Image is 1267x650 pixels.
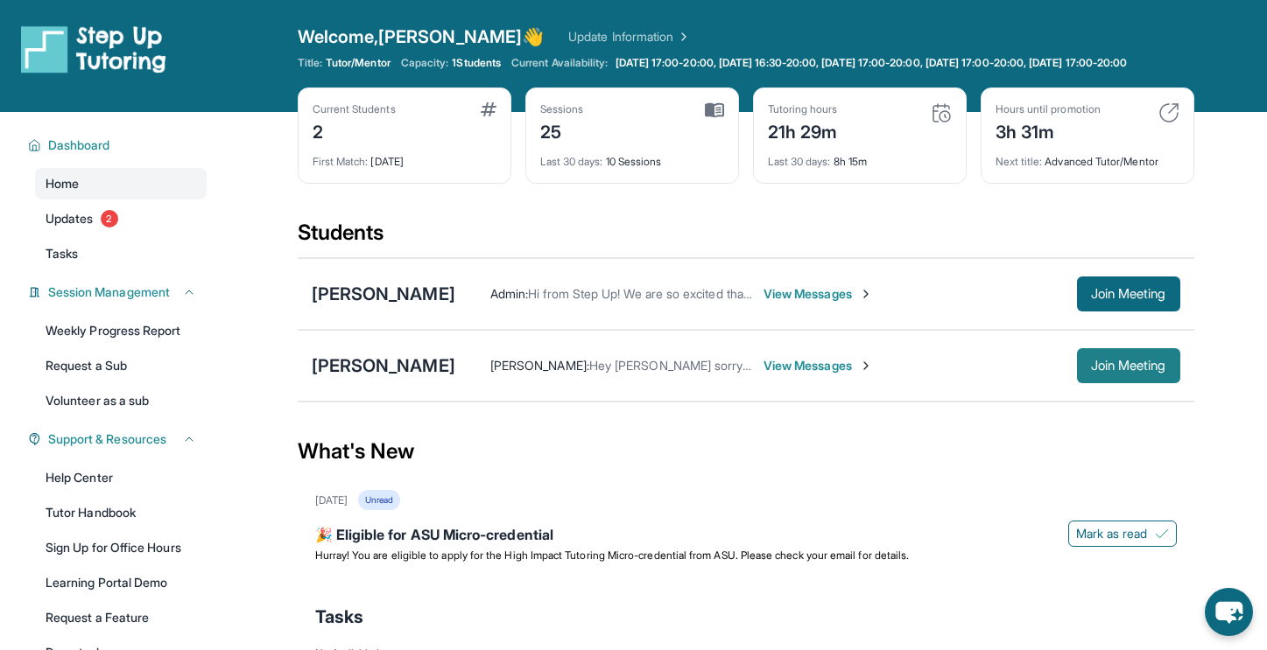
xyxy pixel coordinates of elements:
[298,219,1194,257] div: Students
[616,56,1128,70] span: [DATE] 17:00-20:00, [DATE] 16:30-20:00, [DATE] 17:00-20:00, [DATE] 17:00-20:00, [DATE] 17:00-20:00
[1076,525,1148,542] span: Mark as read
[313,144,496,169] div: [DATE]
[35,238,207,269] a: Tasks
[1205,588,1253,636] button: chat-button
[315,605,363,629] span: Tasks
[1077,348,1180,383] button: Join Meeting
[312,353,455,378] div: [PERSON_NAME]
[35,350,207,381] a: Request a Sub
[996,155,1043,168] span: Next title :
[931,102,952,123] img: card
[490,286,528,301] span: Admin :
[48,430,166,448] span: Support & Resources
[705,102,724,118] img: card
[1158,102,1179,123] img: card
[48,283,170,301] span: Session Management
[315,493,348,507] div: [DATE]
[452,56,501,70] span: 1 Students
[401,56,449,70] span: Capacity:
[35,602,207,633] a: Request a Feature
[540,102,584,116] div: Sessions
[35,315,207,346] a: Weekly Progress Report
[298,24,545,49] span: Welcome, [PERSON_NAME] 👋
[1068,521,1177,547] button: Mark as read
[35,497,207,528] a: Tutor Handbook
[859,287,873,301] img: Chevron-Right
[511,56,608,70] span: Current Availability:
[1077,276,1180,311] button: Join Meeting
[540,116,584,144] div: 25
[1155,527,1169,541] img: Mark as read
[996,116,1101,144] div: 3h 31m
[46,210,94,227] span: Updates
[996,102,1101,116] div: Hours until promotion
[46,245,78,262] span: Tasks
[768,155,831,168] span: Last 30 days :
[298,413,1194,490] div: What's New
[768,116,838,144] div: 21h 29m
[35,385,207,416] a: Volunteer as a sub
[764,357,873,374] span: View Messages
[41,136,196,154] button: Dashboard
[35,532,207,563] a: Sign Up for Office Hours
[315,549,910,562] span: Hurray! You are eligible to apply for the High Impact Tutoring Micro-credential from ASU. Please ...
[996,144,1179,169] div: Advanced Tutor/Mentor
[35,462,207,493] a: Help Center
[540,155,603,168] span: Last 30 days :
[313,116,396,144] div: 2
[673,28,691,45] img: Chevron Right
[490,358,589,373] span: [PERSON_NAME] :
[768,102,838,116] div: Tutoring hours
[101,210,118,227] span: 2
[313,102,396,116] div: Current Students
[326,56,391,70] span: Tutor/Mentor
[298,56,322,70] span: Title:
[41,430,196,448] button: Support & Resources
[768,144,952,169] div: 8h 15m
[312,282,455,306] div: [PERSON_NAME]
[41,283,196,301] button: Session Management
[48,136,110,154] span: Dashboard
[540,144,724,169] div: 10 Sessions
[612,56,1131,70] a: [DATE] 17:00-20:00, [DATE] 16:30-20:00, [DATE] 17:00-20:00, [DATE] 17:00-20:00, [DATE] 17:00-20:00
[313,155,369,168] span: First Match :
[1091,360,1166,371] span: Join Meeting
[568,28,691,45] a: Update Information
[859,359,873,373] img: Chevron-Right
[1091,289,1166,299] span: Join Meeting
[35,567,207,598] a: Learning Portal Demo
[315,524,1177,549] div: 🎉 Eligible for ASU Micro-credential
[46,175,79,192] span: Home
[764,285,873,303] span: View Messages
[35,203,207,234] a: Updates2
[481,102,496,116] img: card
[35,168,207,199] a: Home
[21,24,166,73] img: logo
[358,490,400,510] div: Unread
